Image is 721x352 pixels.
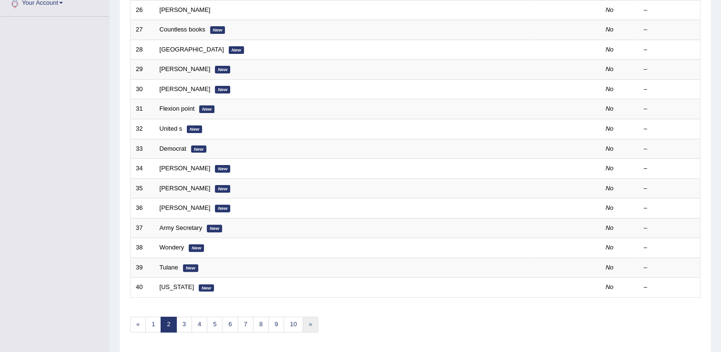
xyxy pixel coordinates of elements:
[131,238,154,258] td: 38
[644,184,695,193] div: –
[606,264,614,271] em: No
[644,263,695,272] div: –
[207,225,222,232] em: New
[606,204,614,211] em: No
[160,65,211,72] a: [PERSON_NAME]
[207,317,223,332] a: 5
[131,119,154,139] td: 32
[192,317,207,332] a: 4
[238,317,254,332] a: 7
[222,317,238,332] a: 6
[160,26,205,33] a: Countless books
[606,283,614,290] em: No
[644,145,695,154] div: –
[644,164,695,173] div: –
[606,244,614,251] em: No
[160,125,183,132] a: United s
[644,45,695,54] div: –
[189,244,204,252] em: New
[160,283,194,290] a: [US_STATE]
[183,264,198,272] em: New
[160,244,184,251] a: Wondery
[644,25,695,34] div: –
[131,20,154,40] td: 27
[160,204,211,211] a: [PERSON_NAME]
[215,86,230,93] em: New
[160,185,211,192] a: [PERSON_NAME]
[160,105,195,112] a: Flexion point
[131,258,154,278] td: 39
[644,124,695,134] div: –
[606,85,614,93] em: No
[131,139,154,159] td: 33
[644,65,695,74] div: –
[644,283,695,292] div: –
[606,105,614,112] em: No
[131,159,154,179] td: 34
[253,317,269,332] a: 8
[199,105,214,113] em: New
[284,317,303,332] a: 10
[131,178,154,198] td: 35
[160,145,186,152] a: Democrat
[606,224,614,231] em: No
[131,218,154,238] td: 37
[644,6,695,15] div: –
[215,66,230,73] em: New
[268,317,284,332] a: 9
[215,165,230,173] em: New
[176,317,192,332] a: 3
[130,317,146,332] a: «
[303,317,318,332] a: »
[131,99,154,119] td: 31
[644,243,695,252] div: –
[229,46,244,54] em: New
[131,278,154,298] td: 40
[160,85,211,93] a: [PERSON_NAME]
[644,204,695,213] div: –
[215,185,230,193] em: New
[606,6,614,13] em: No
[160,224,203,231] a: Army Secretary
[199,284,214,292] em: New
[644,104,695,114] div: –
[191,145,206,153] em: New
[644,224,695,233] div: –
[606,26,614,33] em: No
[210,26,225,34] em: New
[606,145,614,152] em: No
[606,185,614,192] em: No
[160,165,211,172] a: [PERSON_NAME]
[131,198,154,218] td: 36
[606,46,614,53] em: No
[131,60,154,80] td: 29
[187,125,202,133] em: New
[145,317,161,332] a: 1
[606,65,614,72] em: No
[215,205,230,212] em: New
[160,46,224,53] a: [GEOGRAPHIC_DATA]
[606,125,614,132] em: No
[160,6,211,13] a: [PERSON_NAME]
[131,79,154,99] td: 30
[644,85,695,94] div: –
[160,264,178,271] a: Tulane
[606,165,614,172] em: No
[131,40,154,60] td: 28
[161,317,176,332] a: 2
